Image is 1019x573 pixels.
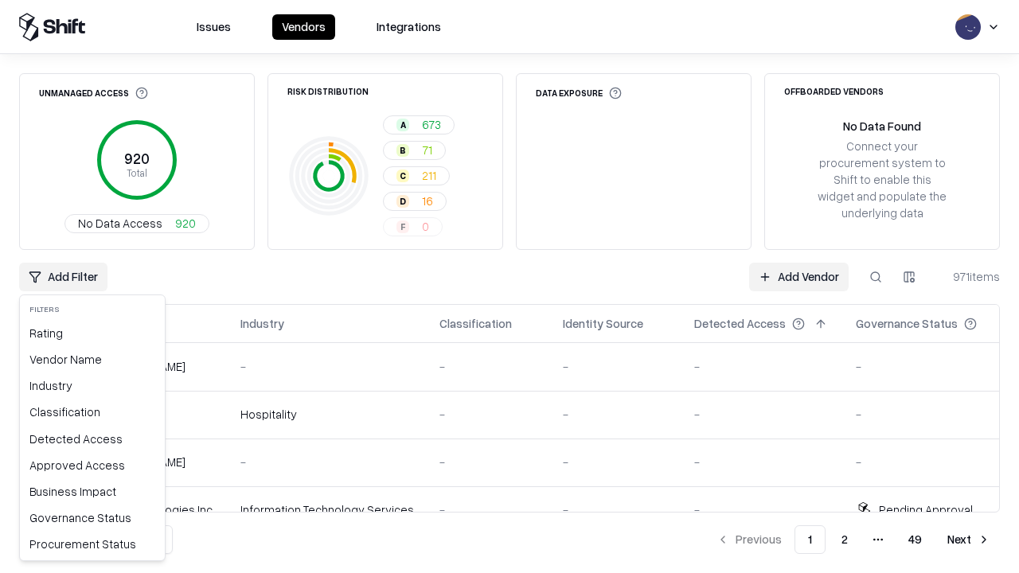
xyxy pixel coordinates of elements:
[23,478,162,505] div: Business Impact
[23,346,162,372] div: Vendor Name
[19,294,166,561] div: Add Filter
[23,531,162,557] div: Procurement Status
[23,505,162,531] div: Governance Status
[23,426,162,452] div: Detected Access
[23,399,162,425] div: Classification
[23,372,162,399] div: Industry
[23,320,162,346] div: Rating
[23,298,162,320] div: Filters
[23,452,162,478] div: Approved Access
